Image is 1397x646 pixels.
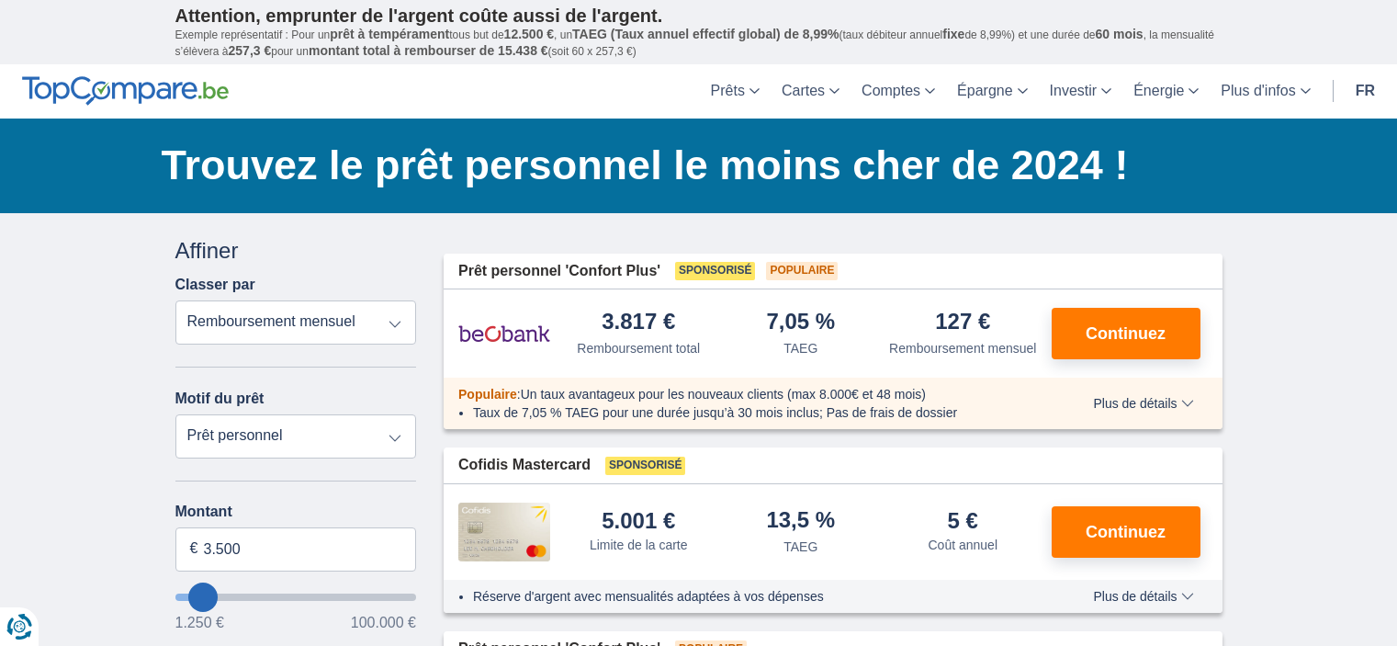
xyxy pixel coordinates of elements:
[935,311,990,335] div: 127 €
[783,339,817,357] div: TAEG
[602,311,675,335] div: 3.817 €
[1122,64,1210,119] a: Énergie
[771,64,851,119] a: Cartes
[175,504,417,520] label: Montant
[175,277,255,293] label: Classer par
[1093,397,1193,410] span: Plus de détails
[602,510,675,532] div: 5.001 €
[766,311,835,335] div: 7,05 %
[1210,64,1321,119] a: Plus d'infos
[22,76,229,106] img: TopCompare
[1096,27,1144,41] span: 60 mois
[175,5,1222,27] p: Attention, emprunter de l'argent coûte aussi de l'argent.
[458,455,591,476] span: Cofidis Mastercard
[1086,524,1166,540] span: Continuez
[458,311,550,357] img: pret personnel Beobank
[889,339,1036,357] div: Remboursement mensuel
[1079,396,1207,411] button: Plus de détails
[1086,325,1166,342] span: Continuez
[942,27,964,41] span: fixe
[948,510,978,532] div: 5 €
[444,385,1054,403] div: :
[229,43,272,58] span: 257,3 €
[162,137,1222,194] h1: Trouvez le prêt personnel le moins cher de 2024 !
[766,262,838,280] span: Populaire
[928,536,997,554] div: Coût annuel
[851,64,946,119] a: Comptes
[175,27,1222,60] p: Exemple représentatif : Pour un tous but de , un (taux débiteur annuel de 8,99%) et une durée de ...
[1345,64,1386,119] a: fr
[700,64,771,119] a: Prêts
[330,27,449,41] span: prêt à tempérament
[521,387,926,402] span: Un taux avantageux pour les nouveaux clients (max 8.000€ et 48 mois)
[1079,589,1207,604] button: Plus de détails
[946,64,1039,119] a: Épargne
[473,403,1040,422] li: Taux de 7,05 % TAEG pour une durée jusqu’à 30 mois inclus; Pas de frais de dossier
[504,27,555,41] span: 12.500 €
[175,235,417,266] div: Affiner
[458,387,517,402] span: Populaire
[572,27,839,41] span: TAEG (Taux annuel effectif global) de 8,99%
[675,262,755,280] span: Sponsorisé
[175,616,224,630] span: 1.250 €
[190,538,198,560] span: €
[577,339,700,357] div: Remboursement total
[175,594,417,601] input: wantToBorrow
[351,616,416,630] span: 100.000 €
[783,538,817,556] div: TAEG
[1052,308,1200,359] button: Continuez
[605,457,685,475] span: Sponsorisé
[1052,506,1200,558] button: Continuez
[1093,590,1193,603] span: Plus de détails
[590,536,688,554] div: Limite de la carte
[1039,64,1123,119] a: Investir
[175,391,265,407] label: Motif du prêt
[458,261,660,282] span: Prêt personnel 'Confort Plus'
[309,43,548,58] span: montant total à rembourser de 15.438 €
[458,503,550,561] img: pret personnel Cofidis CC
[766,509,835,534] div: 13,5 %
[473,587,1040,606] li: Réserve d'argent avec mensualités adaptées à vos dépenses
